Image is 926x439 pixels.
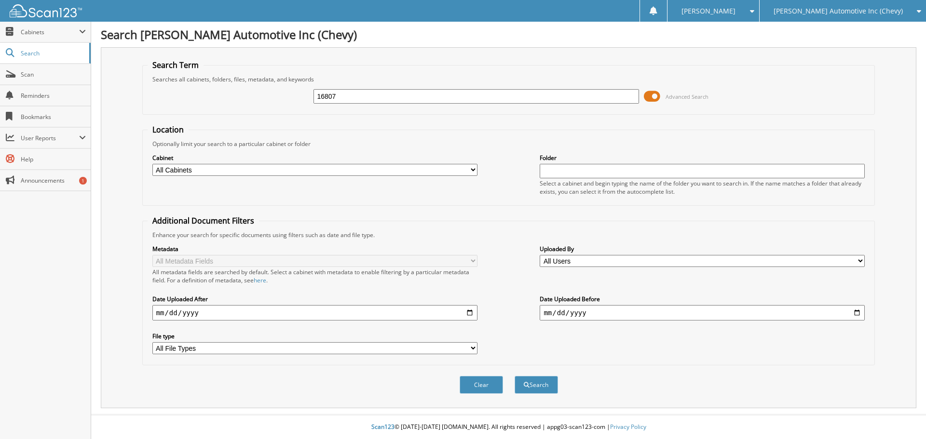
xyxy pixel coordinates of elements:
[21,28,79,36] span: Cabinets
[148,140,870,148] div: Optionally limit your search to a particular cabinet or folder
[21,92,86,100] span: Reminders
[610,423,646,431] a: Privacy Policy
[152,332,477,340] label: File type
[21,134,79,142] span: User Reports
[152,268,477,284] div: All metadata fields are searched by default. Select a cabinet with metadata to enable filtering b...
[21,176,86,185] span: Announcements
[540,245,865,253] label: Uploaded By
[148,124,189,135] legend: Location
[666,93,708,100] span: Advanced Search
[21,155,86,163] span: Help
[148,75,870,83] div: Searches all cabinets, folders, files, metadata, and keywords
[371,423,395,431] span: Scan123
[21,113,86,121] span: Bookmarks
[148,60,204,70] legend: Search Term
[460,376,503,394] button: Clear
[515,376,558,394] button: Search
[21,49,84,57] span: Search
[774,8,903,14] span: [PERSON_NAME] Automotive Inc (Chevy)
[91,415,926,439] div: © [DATE]-[DATE] [DOMAIN_NAME]. All rights reserved | appg03-scan123-com |
[254,276,266,284] a: here
[152,295,477,303] label: Date Uploaded After
[540,179,865,196] div: Select a cabinet and begin typing the name of the folder you want to search in. If the name match...
[79,177,87,185] div: 1
[152,154,477,162] label: Cabinet
[681,8,735,14] span: [PERSON_NAME]
[10,4,82,17] img: scan123-logo-white.svg
[101,27,916,42] h1: Search [PERSON_NAME] Automotive Inc (Chevy)
[148,215,259,226] legend: Additional Document Filters
[21,70,86,79] span: Scan
[152,305,477,320] input: start
[148,231,870,239] div: Enhance your search for specific documents using filters such as date and file type.
[540,295,865,303] label: Date Uploaded Before
[540,154,865,162] label: Folder
[152,245,477,253] label: Metadata
[540,305,865,320] input: end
